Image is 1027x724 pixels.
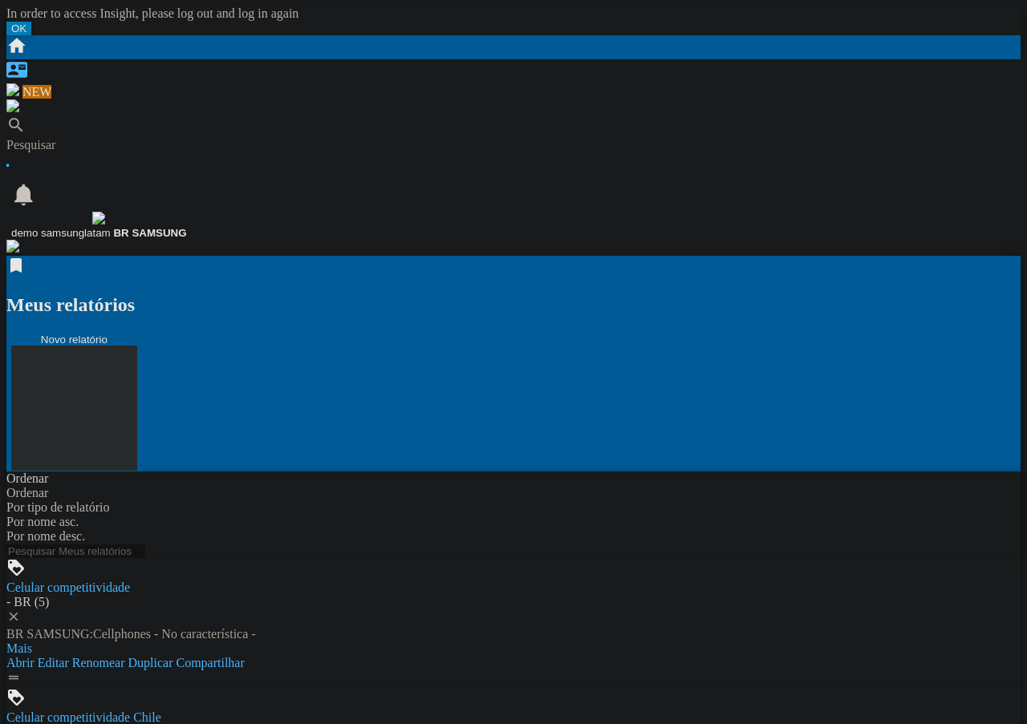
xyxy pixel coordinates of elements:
div: In order to access Insight, please log out and log in again [6,6,1021,21]
div: Início [6,35,1021,59]
div: Matriz de PROMOÇÕES [6,558,1021,580]
div: Celular competitividade [6,580,1021,595]
div: Pesquisar [6,138,1021,152]
div: Ordenar [6,486,1021,500]
span: Editar [38,656,69,669]
div: Por nome desc. [6,529,1021,544]
span: Duplicar [128,656,173,669]
div: WiseCard [6,83,1021,99]
div: Deletar [6,609,1021,627]
a: Abra website Wiser [6,241,19,255]
h2: Meus relatórios [6,294,1021,316]
span: Renomear [72,656,125,669]
button: demo samsunglatam BR SAMSUNG [6,211,192,240]
div: BR SAMSUNG:Cellphones - No característica - [6,627,1021,641]
div: Por nome asc. [6,515,1021,529]
span: demo samsunglatam [11,227,111,239]
img: wiser-w-icon-blue.png [6,240,19,253]
div: - BR (5) [6,595,1021,609]
span: Compartilhar [176,656,244,669]
div: Alertas [6,99,1021,115]
b: BR SAMSUNG [113,227,186,239]
button: Novo relatório [6,333,142,472]
button: OK [6,22,31,35]
img: profile.jpg [92,212,105,224]
div: Por tipo de relatório [6,500,1021,515]
div: Fale conosco [6,59,1021,83]
div: Matriz de PROMOÇÕES [6,688,1021,710]
img: alerts-logo.svg [6,99,19,112]
span: Mais [6,641,32,655]
span: NEW [22,85,51,99]
input: Pesquisar Meus relatórios [6,544,145,558]
img: wise-card.svg [6,83,19,96]
span: Abrir [6,656,35,669]
button: 0 notificação [6,181,42,211]
div: Ordenar [6,471,1021,486]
